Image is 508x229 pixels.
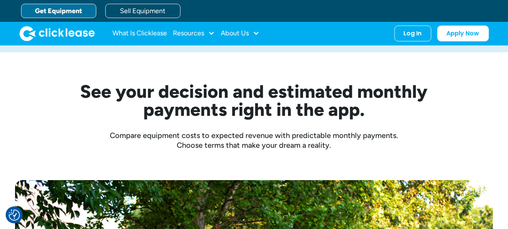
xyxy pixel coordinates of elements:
h2: See your decision and estimated monthly payments right in the app. [44,82,465,118]
div: About Us [221,26,260,41]
a: What Is Clicklease [113,26,167,41]
div: Resources [173,26,215,41]
button: Consent Preferences [9,209,20,221]
div: Log In [404,30,422,37]
a: Get Equipment [21,4,96,18]
a: Apply Now [437,26,489,41]
a: home [20,26,95,41]
div: Compare equipment costs to expected revenue with predictable monthly payments. Choose terms that ... [15,130,493,150]
a: Sell Equipment [105,4,180,18]
img: Revisit consent button [9,209,20,221]
img: Clicklease logo [20,26,95,41]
